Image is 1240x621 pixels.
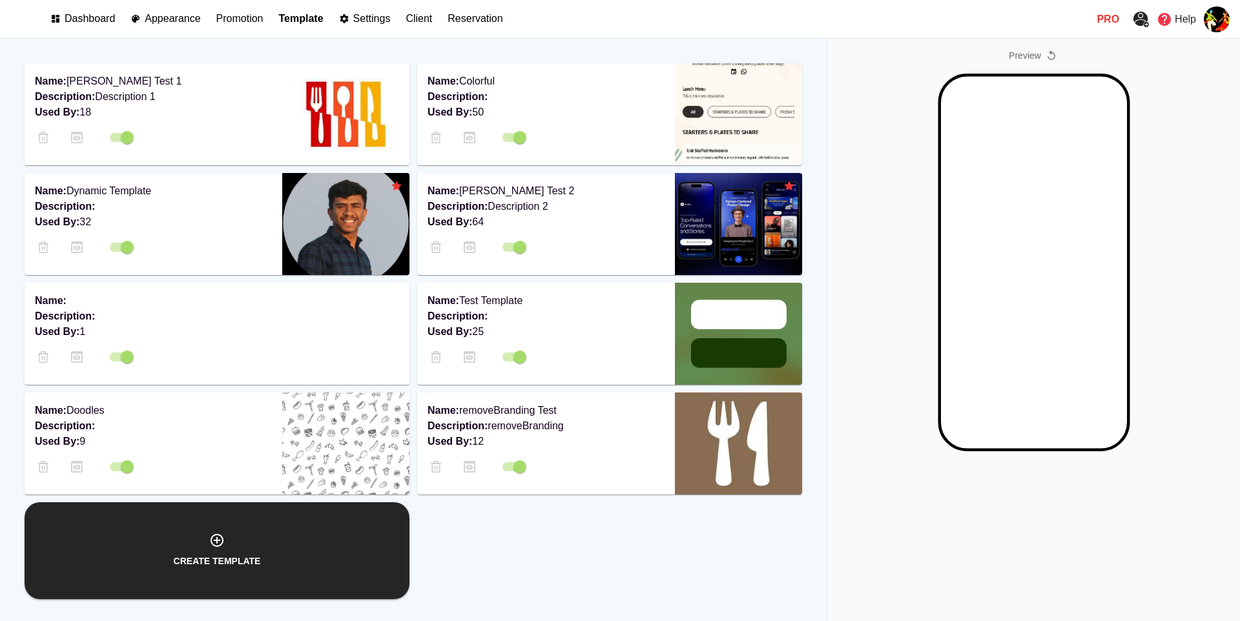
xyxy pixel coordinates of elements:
div: Create Template [35,553,399,569]
p: Appearance [145,13,200,25]
b: Description : [428,91,488,102]
a: Settings [339,10,391,28]
b: Name : [428,295,459,306]
p: Dynamic Template [35,183,272,199]
a: Promotion [216,10,263,28]
a: Template [279,10,324,28]
p: 9 [35,434,272,449]
b: Description : [35,201,95,212]
p: 25 [428,324,665,340]
img: images%2FjoIKrkwfIoYDk2ARPtbW7CGPSlL2%2Fuser.png [1204,6,1230,32]
b: Name : [35,405,67,416]
p: Colorful [428,74,665,89]
b: Used By : [428,216,472,227]
p: [PERSON_NAME] Test 1 [35,74,272,89]
p: Promotion [216,13,263,25]
b: Description : [428,201,488,212]
b: Description : [35,91,95,102]
b: Used By : [35,216,79,227]
iframe: Mobile Preview [941,77,1127,449]
b: Used By : [428,107,472,117]
b: Description : [35,420,95,431]
b: Name : [428,185,459,196]
b: Name : [35,295,67,306]
button: Create Template [25,502,409,599]
p: 18 [35,105,272,120]
a: Dashboard [50,10,115,28]
p: Settings [353,13,391,25]
b: Description : [35,310,95,321]
p: removeBranding [428,418,665,434]
p: Doodles [35,403,272,418]
div: Dynamic Template [783,179,796,195]
b: Name : [35,76,67,87]
p: Client [406,13,432,25]
b: Used By : [35,326,79,337]
p: 50 [428,105,665,120]
p: [PERSON_NAME] Test 2 [428,183,665,199]
p: Description 2 [428,199,665,214]
div: Dynamic Template [390,179,403,195]
b: Description : [428,310,488,321]
a: Client [406,10,432,28]
p: Help [1175,12,1196,27]
p: Pro [1097,12,1119,27]
p: 32 [35,214,272,230]
b: Name : [35,185,67,196]
p: 12 [428,434,665,449]
b: Used By : [35,436,79,447]
b: Name : [428,76,459,87]
p: Dashboard [65,13,115,25]
p: Template [279,13,324,25]
b: Used By : [428,436,472,447]
p: removeBranding Test [428,403,665,418]
b: Description : [428,420,488,431]
p: 1 [35,324,399,340]
p: Test Template [428,293,665,309]
a: Help [1153,8,1200,31]
b: Used By : [35,107,79,117]
p: Reservation [448,13,502,25]
a: Reservation [448,10,502,28]
a: Export User [1130,8,1153,31]
p: 64 [428,214,665,230]
p: Description 1 [35,89,272,105]
b: Name : [428,405,459,416]
b: Used By : [428,326,472,337]
a: Appearance [130,10,200,28]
